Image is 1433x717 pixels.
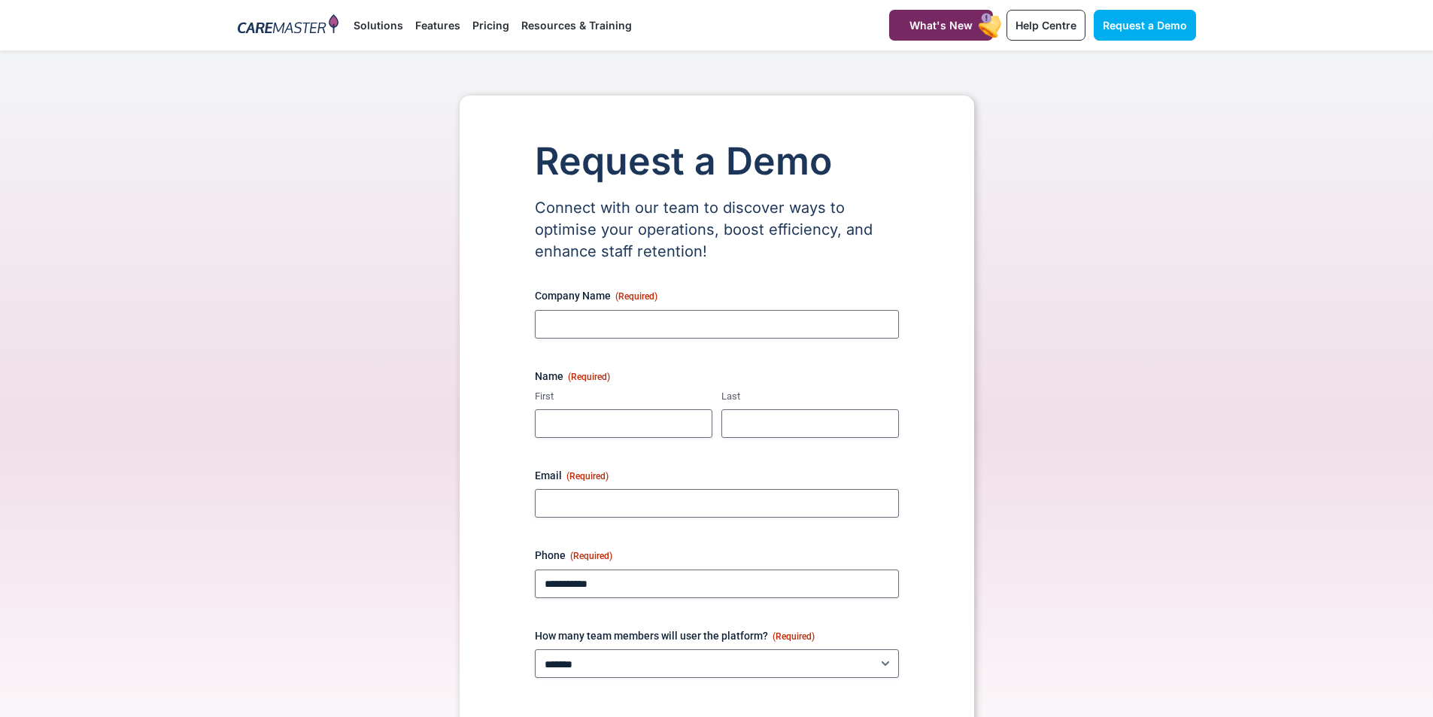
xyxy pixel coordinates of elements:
[535,288,899,303] label: Company Name
[535,628,899,643] label: How many team members will user the platform?
[909,19,973,32] span: What's New
[535,197,899,263] p: Connect with our team to discover ways to optimise your operations, boost efficiency, and enhance...
[1103,19,1187,32] span: Request a Demo
[568,372,610,382] span: (Required)
[535,390,712,404] label: First
[1016,19,1076,32] span: Help Centre
[1094,10,1196,41] a: Request a Demo
[566,471,609,482] span: (Required)
[615,291,657,302] span: (Required)
[570,551,612,561] span: (Required)
[535,468,899,483] label: Email
[238,14,339,37] img: CareMaster Logo
[889,10,993,41] a: What's New
[773,631,815,642] span: (Required)
[1006,10,1085,41] a: Help Centre
[535,369,610,384] legend: Name
[721,390,899,404] label: Last
[535,141,899,182] h1: Request a Demo
[535,548,899,563] label: Phone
